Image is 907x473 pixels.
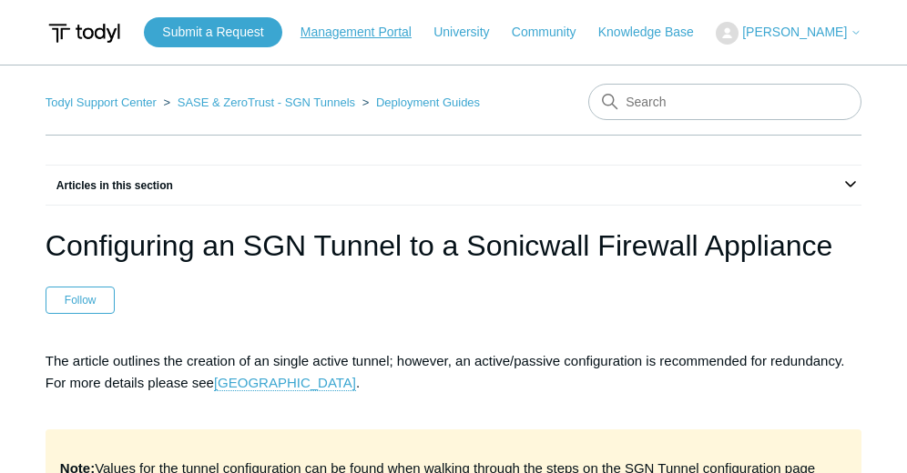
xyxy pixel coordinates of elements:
a: Submit a Request [144,17,281,47]
a: University [433,23,507,42]
img: Todyl Support Center Help Center home page [46,16,123,50]
button: [PERSON_NAME] [716,22,861,45]
a: Deployment Guides [376,96,480,109]
button: Follow Article [46,287,116,314]
p: The article outlines the creation of an single active tunnel; however, an active/passive configur... [46,350,861,416]
span: Articles in this section [46,179,173,192]
input: Search [588,84,861,120]
li: Todyl Support Center [46,96,160,109]
a: Community [512,23,595,42]
a: Knowledge Base [598,23,712,42]
a: SASE & ZeroTrust - SGN Tunnels [178,96,355,109]
h1: Configuring an SGN Tunnel to a Sonicwall Firewall Appliance [46,224,861,267]
a: [GEOGRAPHIC_DATA] [214,375,356,391]
li: SASE & ZeroTrust - SGN Tunnels [160,96,359,109]
span: [PERSON_NAME] [742,25,847,39]
li: Deployment Guides [359,96,480,109]
a: Todyl Support Center [46,96,157,109]
a: Management Portal [301,23,430,42]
